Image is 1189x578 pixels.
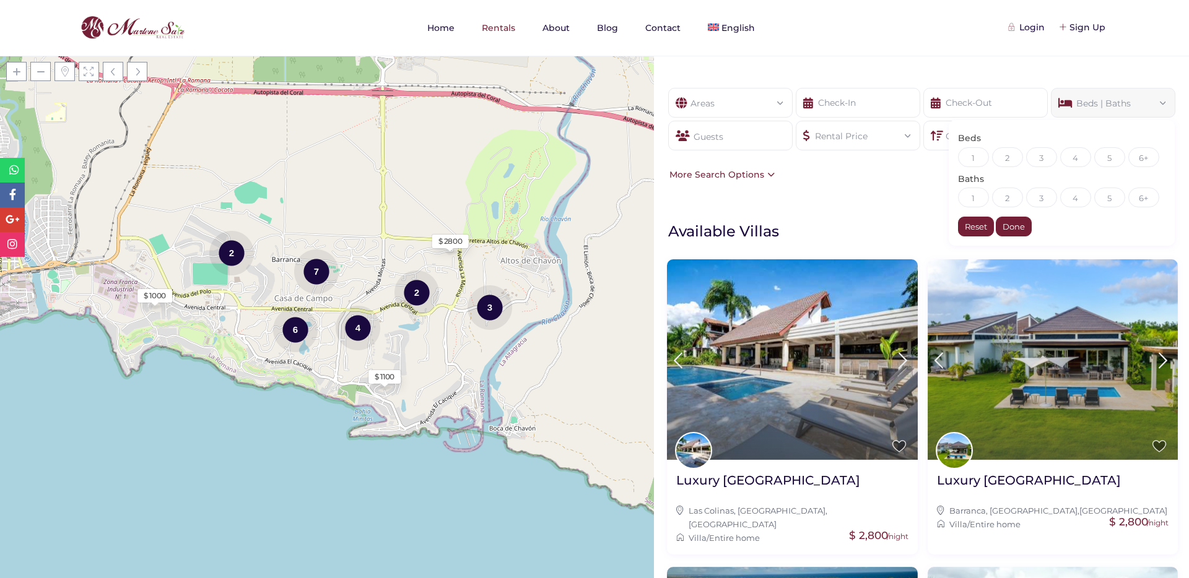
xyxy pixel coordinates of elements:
a: Luxury [GEOGRAPHIC_DATA] [937,472,1121,498]
div: 2 [209,230,254,276]
div: 5 [1094,188,1125,207]
div: 2 [394,269,439,316]
a: Entire home [709,533,760,543]
h3: Baths [958,173,1165,184]
a: Entire home [970,519,1021,529]
a: Villa [949,519,967,529]
div: Rental Price [806,121,910,143]
span: English [721,22,755,33]
div: Done [996,217,1032,236]
div: , [676,504,908,532]
div: Reset [958,217,994,236]
img: logo [77,13,188,43]
div: / [937,517,1169,531]
div: 6+ [1128,147,1159,167]
img: Luxury Villa Colinas [667,259,918,459]
div: 2 [992,188,1023,207]
div: Guests [668,121,793,150]
h2: Luxury [GEOGRAPHIC_DATA] [676,472,860,488]
div: 4 [1060,147,1091,167]
div: Login [1010,20,1045,34]
div: Beds | Baths [1061,88,1165,110]
div: 6 [273,306,318,353]
input: Check-Out [923,88,1048,118]
div: 3 [1026,147,1057,167]
div: More Search Options [666,168,775,181]
div: 4 [1060,188,1091,207]
div: Areas [678,88,783,110]
img: Luxury Villa Cañas [928,259,1178,459]
div: $ 1100 [375,371,394,382]
div: 2 [992,147,1023,167]
div: 6+ [1128,188,1159,207]
h1: Available Villas [668,222,1183,241]
div: $ 1000 [144,290,166,301]
h2: Luxury [GEOGRAPHIC_DATA] [937,472,1121,488]
div: / [676,531,908,545]
div: 1 [958,147,989,167]
div: 1 [958,188,989,207]
a: Las Colinas, [GEOGRAPHIC_DATA] [689,506,825,515]
a: Barranca, [GEOGRAPHIC_DATA] [949,506,1078,515]
div: 5 [1094,147,1125,167]
div: 7 [294,248,339,295]
div: , [937,504,1169,517]
h3: Beds [958,132,1165,144]
div: Sign Up [1060,20,1105,34]
div: 3 [1026,188,1057,207]
div: Loading Maps [234,160,420,225]
a: Luxury [GEOGRAPHIC_DATA] [676,472,860,498]
div: 4 [336,304,380,351]
a: [GEOGRAPHIC_DATA] [689,519,777,529]
div: 3 [468,284,512,330]
a: Villa [689,533,707,543]
input: Check-In [796,88,920,118]
div: $ 2800 [438,236,463,247]
a: [GEOGRAPHIC_DATA] [1079,506,1167,515]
